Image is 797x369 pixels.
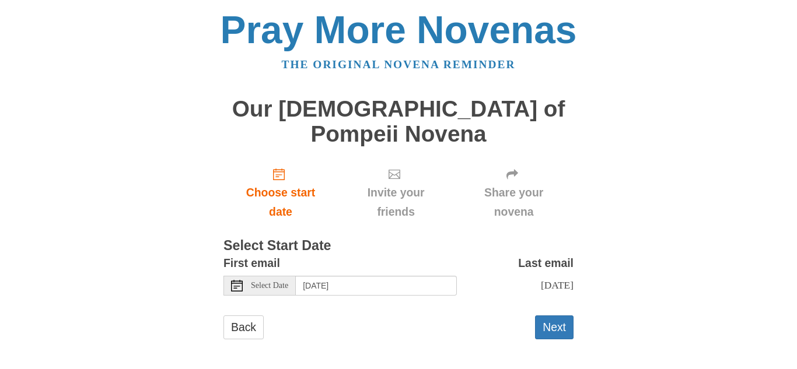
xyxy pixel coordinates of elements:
label: First email [223,254,280,273]
span: Choose start date [235,183,326,222]
a: Pray More Novenas [221,8,577,51]
span: Select Date [251,282,288,290]
button: Next [535,315,574,339]
h3: Select Start Date [223,238,574,254]
span: Invite your friends [349,183,442,222]
label: Last email [518,254,574,273]
span: Share your novena [466,183,562,222]
a: Back [223,315,264,339]
a: Choose start date [223,158,338,227]
h1: Our [DEMOGRAPHIC_DATA] of Pompeii Novena [223,97,574,146]
div: Click "Next" to confirm your start date first. [454,158,574,227]
span: [DATE] [541,279,574,291]
a: The original novena reminder [282,58,516,71]
div: Click "Next" to confirm your start date first. [338,158,454,227]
